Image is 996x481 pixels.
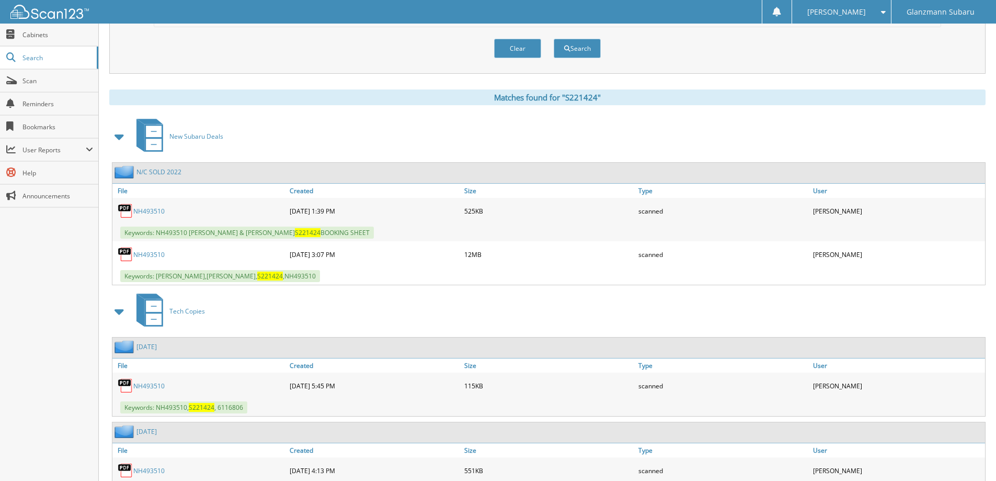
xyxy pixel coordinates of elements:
[287,200,462,221] div: [DATE] 1:39 PM
[169,307,205,316] span: Tech Copies
[462,359,636,373] a: Size
[810,359,985,373] a: User
[287,244,462,265] div: [DATE] 3:07 PM
[136,167,181,176] a: N/C SOLD 2022
[120,227,374,239] span: Keywords: NH493510 [PERSON_NAME] & [PERSON_NAME] BOOKING SHEET
[22,30,93,39] span: Cabinets
[118,203,133,219] img: PDF.png
[22,192,93,200] span: Announcements
[136,427,157,436] a: [DATE]
[462,443,636,457] a: Size
[462,375,636,396] div: 115KB
[462,200,636,221] div: 525KB
[636,460,810,481] div: scanned
[636,184,810,198] a: Type
[115,425,136,438] img: folder2.png
[136,342,157,351] a: [DATE]
[189,403,214,412] span: S221424
[133,250,165,259] a: NH493510
[810,244,985,265] div: [PERSON_NAME]
[287,375,462,396] div: [DATE] 5:45 PM
[636,200,810,221] div: scanned
[636,375,810,396] div: scanned
[112,359,287,373] a: File
[118,378,133,394] img: PDF.png
[287,460,462,481] div: [DATE] 4:13 PM
[907,9,975,15] span: Glanzmann Subaru
[554,39,601,58] button: Search
[120,270,320,282] span: Keywords: [PERSON_NAME],[PERSON_NAME], ,NH493510
[807,9,866,15] span: [PERSON_NAME]
[295,228,320,237] span: S221424
[636,443,810,457] a: Type
[118,463,133,478] img: PDF.png
[810,460,985,481] div: [PERSON_NAME]
[22,99,93,108] span: Reminders
[115,165,136,178] img: folder2.png
[462,244,636,265] div: 12MB
[636,244,810,265] div: scanned
[22,169,93,177] span: Help
[462,460,636,481] div: 551KB
[22,53,91,62] span: Search
[169,132,223,141] span: New Subaru Deals
[22,122,93,131] span: Bookmarks
[133,382,165,390] a: NH493510
[118,247,133,262] img: PDF.png
[130,290,205,332] a: Tech Copies
[10,5,89,19] img: scan123-logo-white.svg
[112,443,287,457] a: File
[810,443,985,457] a: User
[287,359,462,373] a: Created
[22,76,93,85] span: Scan
[22,146,86,154] span: User Reports
[287,184,462,198] a: Created
[944,431,996,481] iframe: Chat Widget
[810,200,985,221] div: [PERSON_NAME]
[112,184,287,198] a: File
[120,401,247,413] span: Keywords: NH493510, , 6116806
[636,359,810,373] a: Type
[287,443,462,457] a: Created
[810,184,985,198] a: User
[494,39,541,58] button: Clear
[109,90,986,105] div: Matches found for "S221424"
[133,466,165,475] a: NH493510
[810,375,985,396] div: [PERSON_NAME]
[133,207,165,216] a: NH493510
[115,340,136,353] img: folder2.png
[130,116,223,157] a: New Subaru Deals
[257,272,283,281] span: S221424
[462,184,636,198] a: Size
